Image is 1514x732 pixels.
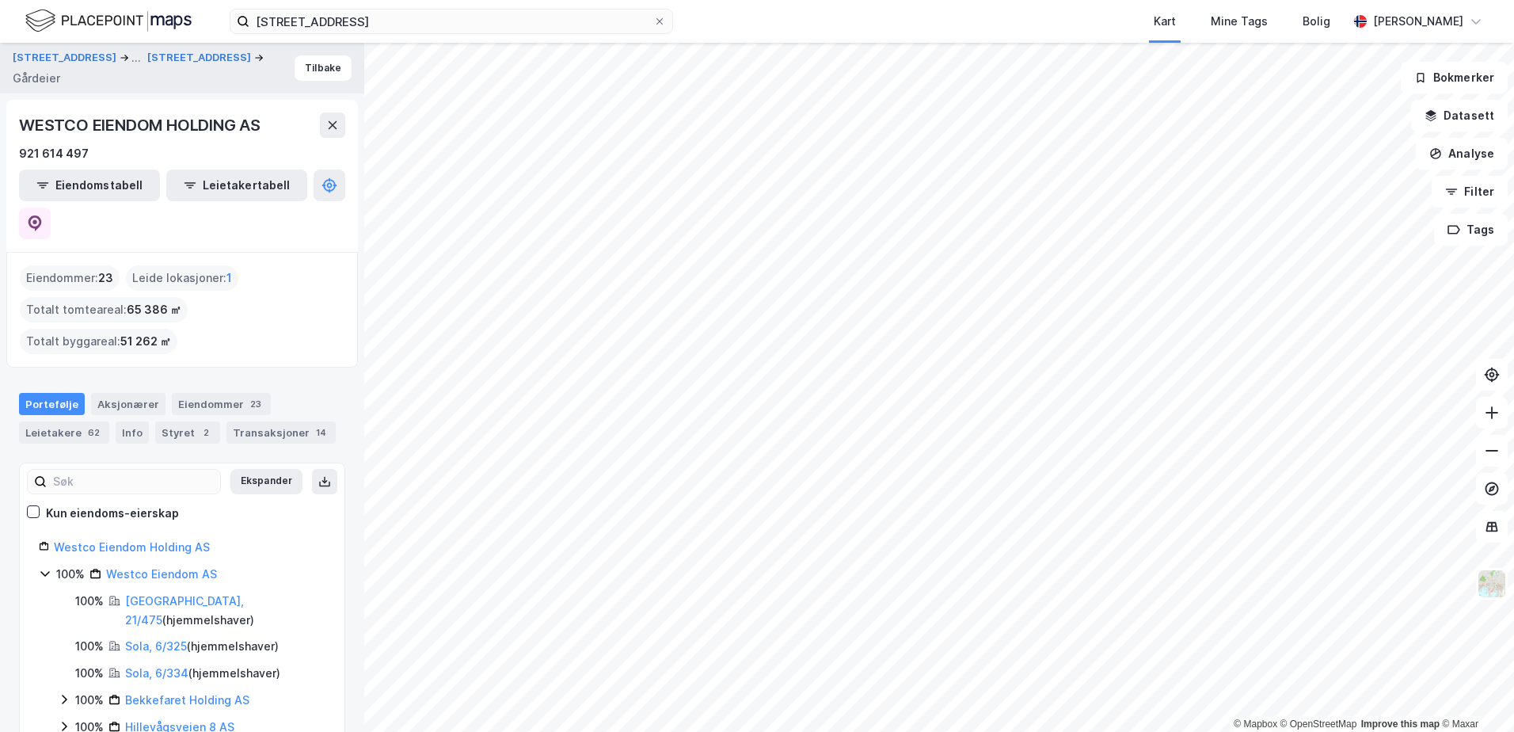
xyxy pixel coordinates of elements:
[1416,138,1508,170] button: Analyse
[19,170,160,201] button: Eiendomstabell
[85,425,103,440] div: 62
[1434,214,1508,246] button: Tags
[313,425,329,440] div: 14
[247,396,264,412] div: 23
[198,425,214,440] div: 2
[75,664,104,683] div: 100%
[47,470,220,494] input: Søk
[249,10,653,33] input: Søk på adresse, matrikkel, gårdeiere, leietakere eller personer
[13,48,120,67] button: [STREET_ADDRESS]
[19,112,264,138] div: WESTCO EIENDOM HOLDING AS
[1411,100,1508,132] button: Datasett
[75,637,104,656] div: 100%
[127,300,181,319] span: 65 386 ㎡
[54,540,210,554] a: Westco Eiendom Holding AS
[75,592,104,611] div: 100%
[13,69,60,88] div: Gårdeier
[226,269,232,288] span: 1
[19,144,89,163] div: 921 614 497
[226,421,336,444] div: Transaksjoner
[91,393,165,415] div: Aksjonærer
[295,55,352,81] button: Tilbake
[131,48,141,67] div: ...
[125,693,249,707] a: Bekkefaret Holding AS
[20,265,120,291] div: Eiendommer :
[56,565,85,584] div: 100%
[1154,12,1176,31] div: Kart
[125,637,279,656] div: ( hjemmelshaver )
[1373,12,1463,31] div: [PERSON_NAME]
[20,297,188,322] div: Totalt tomteareal :
[1280,719,1357,730] a: OpenStreetMap
[106,567,217,581] a: Westco Eiendom AS
[125,664,280,683] div: ( hjemmelshaver )
[1303,12,1330,31] div: Bolig
[1477,569,1507,599] img: Z
[1401,62,1508,93] button: Bokmerker
[120,332,171,351] span: 51 262 ㎡
[172,393,271,415] div: Eiendommer
[230,469,302,494] button: Ekspander
[75,691,104,710] div: 100%
[19,421,109,444] div: Leietakere
[19,393,85,415] div: Portefølje
[25,7,192,35] img: logo.f888ab2527a4732fd821a326f86c7f29.svg
[98,269,113,288] span: 23
[126,265,238,291] div: Leide lokasjoner :
[1432,176,1508,208] button: Filter
[147,50,254,66] button: [STREET_ADDRESS]
[155,421,220,444] div: Styret
[1234,719,1277,730] a: Mapbox
[46,504,179,523] div: Kun eiendoms-eierskap
[125,666,188,680] a: Sola, 6/334
[116,421,149,444] div: Info
[1361,719,1440,730] a: Improve this map
[1435,656,1514,732] div: Kontrollprogram for chat
[20,329,177,354] div: Totalt byggareal :
[1211,12,1268,31] div: Mine Tags
[125,594,244,627] a: [GEOGRAPHIC_DATA], 21/475
[125,639,187,653] a: Sola, 6/325
[125,592,325,630] div: ( hjemmelshaver )
[166,170,307,201] button: Leietakertabell
[1435,656,1514,732] iframe: Chat Widget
